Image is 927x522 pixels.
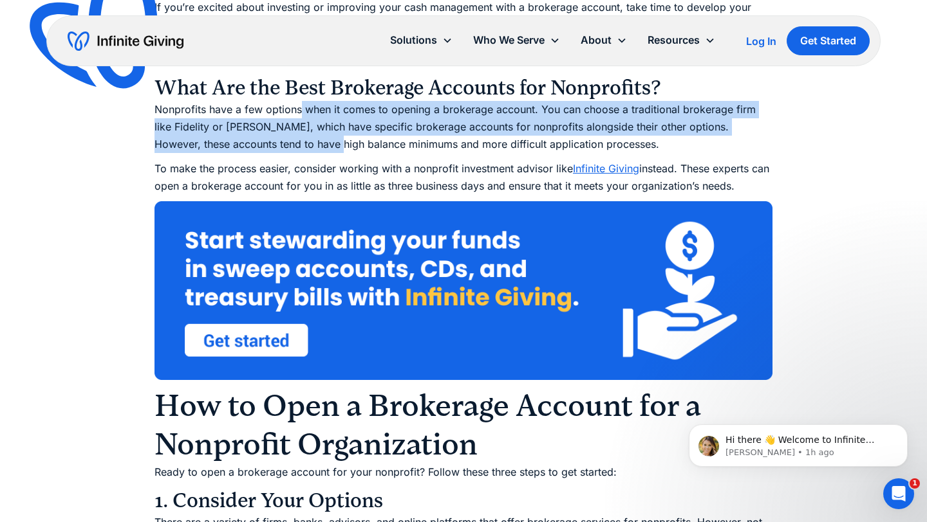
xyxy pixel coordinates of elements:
div: Log In [746,36,776,46]
a: Log In [746,33,776,49]
h3: 1. Consider Your Options [154,488,772,514]
div: Resources [637,26,726,54]
a: Get Started [787,26,870,55]
div: Who We Serve [473,32,545,49]
div: Resources [648,32,700,49]
div: Solutions [390,32,437,49]
h2: How to Open a Brokerage Account for a Nonprofit Organization [154,386,772,464]
a: home [68,31,183,51]
iframe: Intercom live chat [883,478,914,509]
div: About [570,26,637,54]
a: Infinite Giving [573,162,639,175]
p: Ready to open a brokerage account for your nonprofit? Follow these three steps to get started: [154,464,772,481]
span: 1 [910,478,920,489]
div: Who We Serve [463,26,570,54]
iframe: Intercom notifications message [669,397,927,487]
div: Solutions [380,26,463,54]
p: Nonprofits have a few options when it comes to opening a brokerage account. You can choose a trad... [154,101,772,154]
img: Start stewarding your funds in sweep accounts, CDs, and treasury bills with Infinite Giving. Clic... [154,201,772,380]
h3: What Are the Best Brokerage Accounts for Nonprofits? [154,75,772,101]
div: About [581,32,612,49]
p: To make the process easier, consider working with a nonprofit investment advisor like instead. Th... [154,160,772,195]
